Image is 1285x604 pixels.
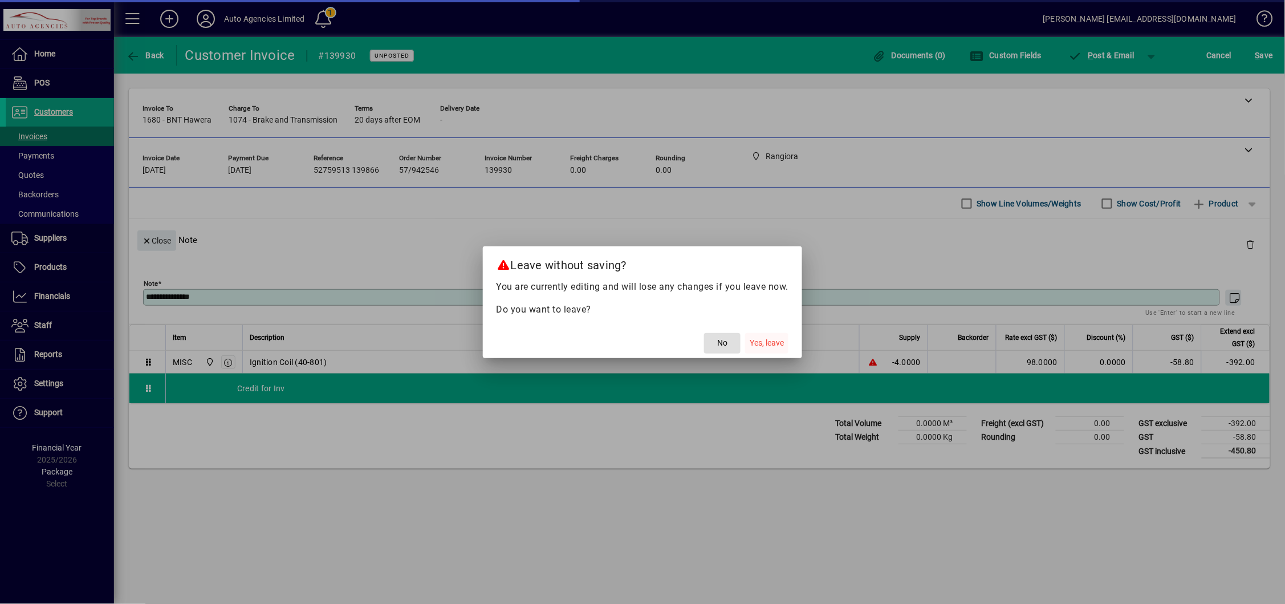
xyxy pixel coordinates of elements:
[704,333,741,354] button: No
[717,337,727,349] span: No
[483,246,803,279] h2: Leave without saving?
[497,280,789,294] p: You are currently editing and will lose any changes if you leave now.
[497,303,789,317] p: Do you want to leave?
[750,337,784,349] span: Yes, leave
[745,333,788,354] button: Yes, leave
